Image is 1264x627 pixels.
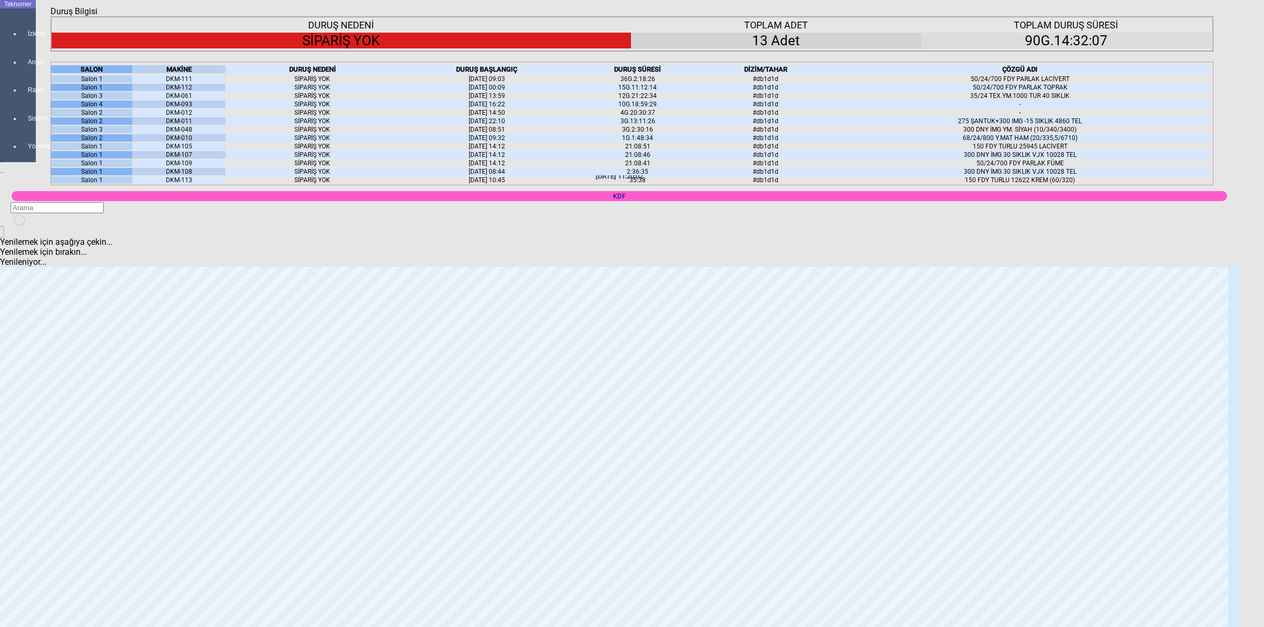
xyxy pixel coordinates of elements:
[702,117,829,125] div: #db1d1d
[631,19,921,31] div: TOPLAM ADET
[225,75,400,83] div: SİPARİŞ YOK
[51,160,132,167] div: Salon 1
[921,19,1211,31] div: TOPLAM DURUŞ SÜRESİ
[631,33,921,48] div: 13 Adet
[51,6,102,16] div: Duruş Bilgisi
[702,109,829,116] div: #db1d1d
[702,176,829,184] div: #db1d1d
[574,126,702,133] div: 3G.2:30:16
[574,117,702,125] div: 3G.13:11:26
[51,143,132,150] div: Salon 1
[829,117,1211,125] div: 275 ŞANTUK+300 IMG -15 SIKLIK 4860 TEL
[702,75,829,83] div: #db1d1d
[574,109,702,116] div: 4G.20:30:37
[132,151,225,158] div: DKM-107
[225,117,400,125] div: SİPARİŞ YOK
[829,143,1211,150] div: 150 FDY TURLU 25945 LACİVERT
[225,160,400,167] div: SİPARİŞ YOK
[132,75,225,83] div: DKM-111
[574,101,702,108] div: 10G.18:59:29
[400,143,574,150] div: [DATE] 14:12
[225,151,400,158] div: SİPARİŞ YOK
[829,168,1211,175] div: 300 DNY İMG 30 SIKLIK VJX 10028 TEL
[829,65,1211,73] div: ÇÖZGÜ ADI
[51,126,132,133] div: Salon 3
[829,84,1211,91] div: 50/24/700 FDY PARLAK TOPRAK
[702,160,829,167] div: #db1d1d
[702,134,829,142] div: #db1d1d
[574,176,702,184] div: 35:38
[132,143,225,150] div: DKM-105
[829,151,1211,158] div: 300 DNY İMG 30 SIKLIK VJX 10028 TEL
[52,19,631,31] div: DURUŞ NEDENİ
[225,126,400,133] div: SİPARİŞ YOK
[132,84,225,91] div: DKM-112
[702,143,829,150] div: #db1d1d
[574,134,702,142] div: 1G.1:48:34
[400,176,574,184] div: [DATE] 10:45
[400,151,574,158] div: [DATE] 14:12
[132,134,225,142] div: DKM-010
[225,92,400,99] div: SİPARİŞ YOK
[225,168,400,175] div: SİPARİŞ YOK
[400,101,574,108] div: [DATE] 16:22
[702,126,829,133] div: #db1d1d
[702,101,829,108] div: #db1d1d
[132,117,225,125] div: DKM-011
[51,176,132,184] div: Salon 1
[829,92,1211,99] div: 35/24 TEX.YM.1000 TUR 40 SIKLIK
[400,109,574,116] div: [DATE] 14:50
[574,151,702,158] div: 21:08:46
[132,126,225,133] div: DKM-048
[225,143,400,150] div: SİPARİŞ YOK
[400,160,574,167] div: [DATE] 14:12
[574,168,702,175] div: 2:36:35
[51,168,132,175] div: Salon 1
[574,92,702,99] div: 12G.21:22:34
[132,92,225,99] div: DKM-061
[574,65,702,73] div: DURUŞ SÜRESİ
[400,117,574,125] div: [DATE] 22:10
[51,65,132,73] div: SALON
[51,109,132,116] div: Salon 2
[574,84,702,91] div: 15G.11:12:14
[400,65,574,73] div: DURUŞ BAŞLANGIÇ
[225,134,400,142] div: SİPARİŞ YOK
[829,160,1211,167] div: 50/24/700 FDY PARLAK FÜME
[400,126,574,133] div: [DATE] 08:51
[132,168,225,175] div: DKM-108
[51,84,132,91] div: Salon 1
[51,134,132,142] div: Salon 2
[574,160,702,167] div: 21:08:41
[51,151,132,158] div: Salon 1
[51,75,132,83] div: Salon 1
[225,101,400,108] div: SİPARİŞ YOK
[132,176,225,184] div: DKM-113
[132,109,225,116] div: DKM-012
[132,65,225,73] div: MAKİNE
[829,109,1211,116] div: -
[400,75,574,83] div: [DATE] 09:03
[921,33,1211,48] div: 90G.14:32:07
[400,168,574,175] div: [DATE] 08:44
[574,75,702,83] div: 36G.2:18:26
[52,33,631,48] div: SİPARİŞ YOK
[51,101,132,108] div: Salon 4
[400,134,574,142] div: [DATE] 09:32
[225,176,400,184] div: SİPARİŞ YOK
[400,92,574,99] div: [DATE] 13:59
[829,126,1211,133] div: 300 DNY İMG YM. SİYAH (10/340/3400)
[829,75,1211,83] div: 50/24/700 FDY PARLAK LACİVERT
[574,143,702,150] div: 21:08:51
[702,151,829,158] div: #db1d1d
[51,117,132,125] div: Salon 2
[702,92,829,99] div: #db1d1d
[132,160,225,167] div: DKM-109
[829,176,1211,184] div: 150 FDY TURLU 12622 KREM (60/320)
[702,168,829,175] div: #db1d1d
[400,84,574,91] div: [DATE] 00:09
[702,65,829,73] div: DİZİM/TAHAR
[702,84,829,91] div: #db1d1d
[829,101,1211,108] div: -
[225,65,400,73] div: DURUŞ NEDENİ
